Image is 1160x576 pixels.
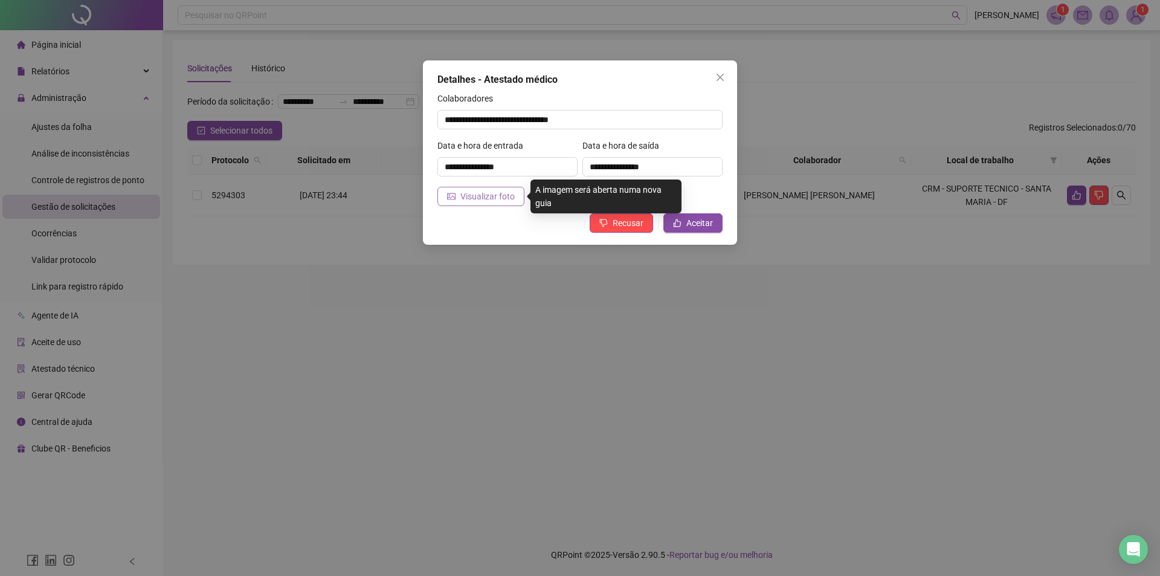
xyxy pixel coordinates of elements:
div: A imagem será aberta numa nova guia [530,180,681,213]
label: Colaboradores [437,92,501,105]
label: Data e hora de saída [582,139,667,152]
span: Visualizar foto [460,190,515,203]
span: picture [447,192,456,201]
button: Aceitar [663,213,723,233]
div: Open Intercom Messenger [1119,535,1148,564]
span: Recusar [613,216,643,230]
span: close [715,73,725,82]
div: Detalhes - Atestado médico [437,73,723,87]
button: Visualizar foto [437,187,524,206]
label: Data e hora de entrada [437,139,531,152]
button: Recusar [590,213,653,233]
span: Aceitar [686,216,713,230]
button: Close [710,68,730,87]
span: like [673,219,681,227]
span: dislike [599,219,608,227]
